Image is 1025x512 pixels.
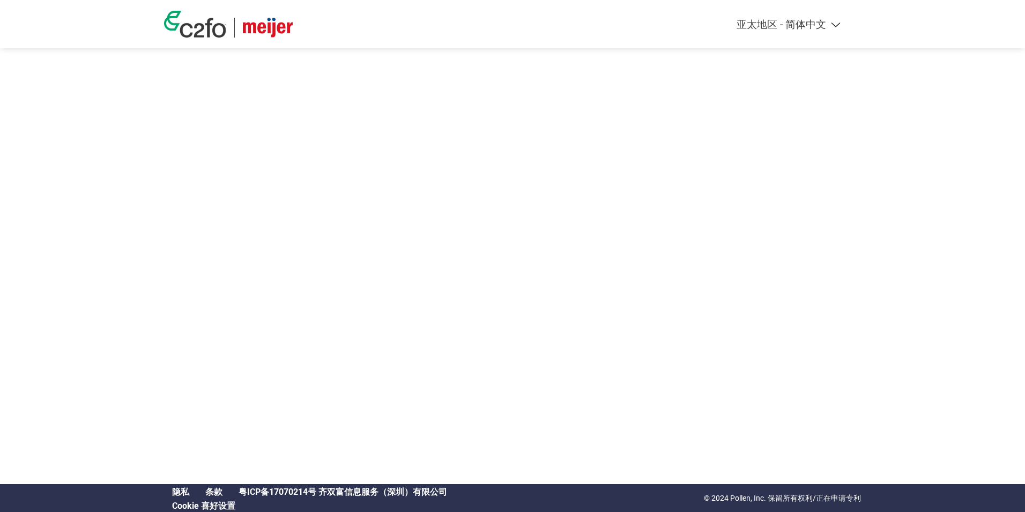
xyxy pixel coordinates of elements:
[164,501,455,512] div: Open Cookie Preferences Modal
[172,501,235,511] a: Cookie Preferences, opens a dedicated popup modal window
[164,11,226,38] img: c2fo logo
[243,18,293,38] img: Meijer
[704,493,861,504] p: © 2024 Pollen, Inc. 保留所有权利/正在申请专利
[172,487,189,498] a: 隐私
[205,487,222,498] a: 条款
[239,487,447,498] a: 粤ICP备17070214号 齐双富信息服务（深圳）有限公司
